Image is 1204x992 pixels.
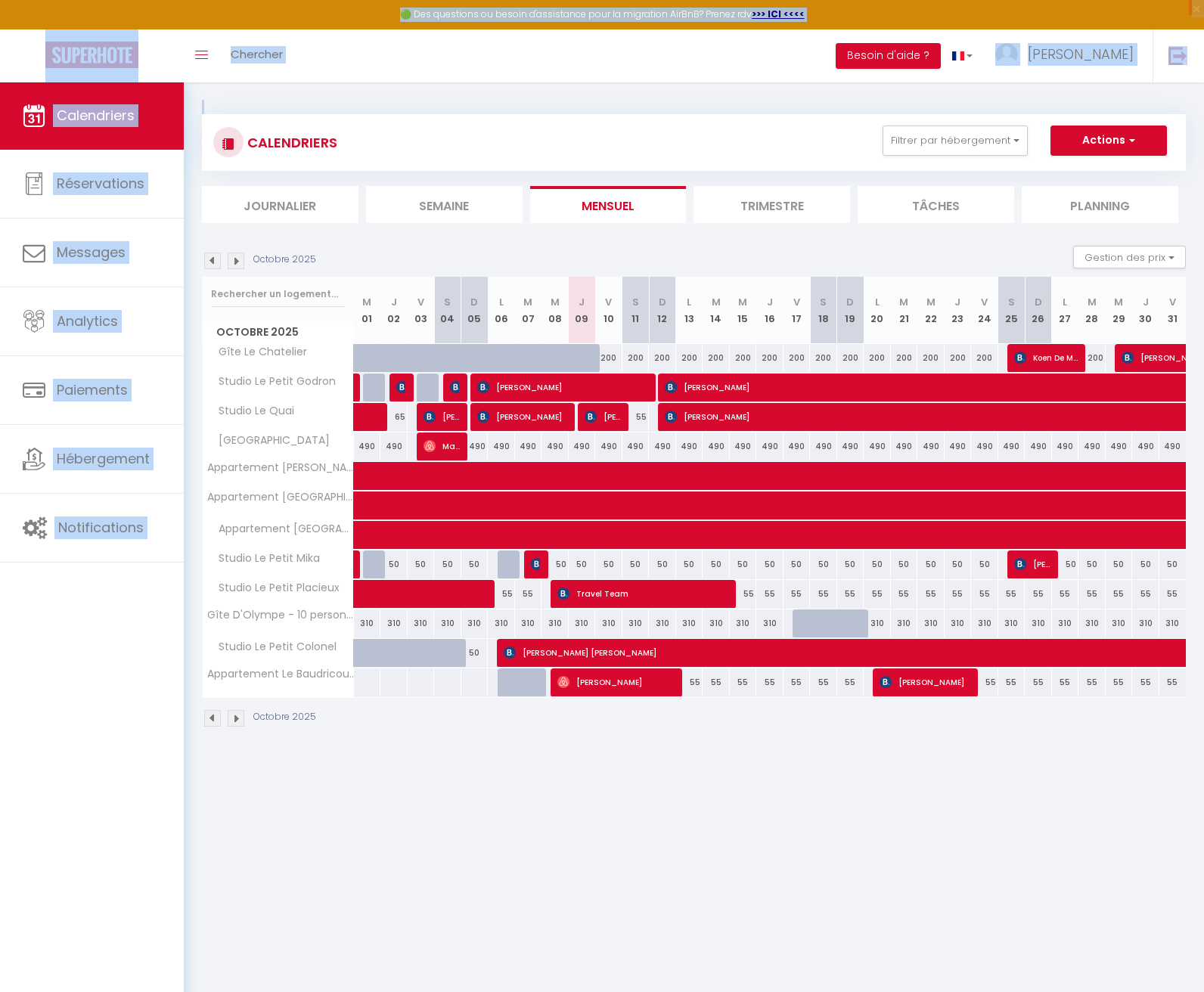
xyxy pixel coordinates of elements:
div: 55 [1052,668,1079,696]
div: 50 [756,550,784,578]
div: 490 [461,432,489,460]
div: 310 [1052,609,1079,637]
th: 26 [1025,277,1052,344]
abbr: L [499,295,504,309]
div: 50 [971,550,998,578]
th: 13 [676,277,703,344]
span: Travel Team [557,579,730,608]
div: 490 [380,432,408,460]
div: 50 [864,550,891,578]
div: 310 [1106,609,1133,637]
th: 23 [945,277,972,344]
button: Actions [1050,126,1167,156]
abbr: M [1114,295,1123,309]
span: [PERSON_NAME] [477,402,568,431]
span: [PERSON_NAME] [880,668,970,696]
div: 50 [380,550,408,578]
div: 310 [998,609,1026,637]
div: 50 [1159,550,1187,578]
div: 490 [1078,432,1106,460]
abbr: J [579,295,585,309]
span: Appartement Le Baudricourt [205,668,356,680]
div: 490 [703,432,730,460]
div: 200 [756,344,784,372]
div: 50 [810,550,837,578]
div: 490 [595,432,622,460]
img: Super Booking [45,42,138,68]
div: 200 [730,344,757,372]
div: 55 [784,668,811,696]
div: 490 [1132,432,1159,460]
div: 200 [1078,344,1106,372]
div: 55 [1159,668,1187,696]
div: 490 [971,432,998,460]
div: 55 [1078,580,1106,608]
abbr: D [1035,295,1042,309]
abbr: J [954,295,960,309]
th: 19 [837,277,864,344]
span: Studio Le Petit Colonel [205,639,340,656]
a: Chercher [219,29,294,82]
div: 310 [515,609,542,637]
th: 12 [649,277,676,344]
li: Tâches [858,186,1014,223]
img: ... [995,43,1018,66]
th: 25 [998,277,1026,344]
div: 55 [1025,580,1052,608]
abbr: M [712,295,721,309]
div: 50 [917,550,945,578]
th: 24 [971,277,998,344]
span: [PERSON_NAME] [396,373,405,401]
div: 55 [945,580,972,608]
div: 310 [864,609,891,637]
div: 200 [649,344,676,372]
th: 10 [595,277,622,344]
abbr: V [981,295,988,309]
th: 15 [730,277,757,344]
div: 50 [1052,550,1079,578]
div: 490 [784,432,811,460]
input: Rechercher un logement... [211,281,345,308]
div: 50 [434,550,461,578]
div: 200 [810,344,837,372]
div: 490 [676,432,703,460]
div: 50 [891,550,918,578]
span: Paiements [57,380,128,399]
span: [PERSON_NAME] [557,668,675,696]
div: 310 [1132,609,1159,637]
div: 200 [837,344,864,372]
div: 490 [541,432,569,460]
p: Octobre 2025 [253,710,316,724]
div: 55 [864,580,891,608]
div: 310 [917,609,945,637]
abbr: J [767,295,773,309]
div: 55 [784,580,811,608]
div: 310 [595,609,622,637]
abbr: V [417,295,424,309]
div: 55 [1159,580,1187,608]
span: Analytics [57,312,118,330]
abbr: L [875,295,880,309]
div: 310 [380,609,408,637]
button: Gestion des prix [1073,246,1186,268]
span: Notifications [58,518,144,537]
div: 50 [541,550,569,578]
div: 50 [595,550,622,578]
div: 50 [730,550,757,578]
th: 17 [784,277,811,344]
div: 55 [998,580,1026,608]
div: 200 [622,344,650,372]
abbr: S [820,295,827,309]
div: 55 [971,580,998,608]
span: Appartement [GEOGRAPHIC_DATA] - parking [205,491,356,503]
div: 310 [703,609,730,637]
div: 55 [998,668,1026,696]
div: 50 [622,550,650,578]
span: Margaux Casters [424,432,460,460]
div: 50 [461,639,489,667]
div: 55 [1132,580,1159,608]
abbr: M [1088,295,1097,309]
div: 50 [945,550,972,578]
th: 27 [1052,277,1079,344]
span: Octobre 2025 [203,321,353,343]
